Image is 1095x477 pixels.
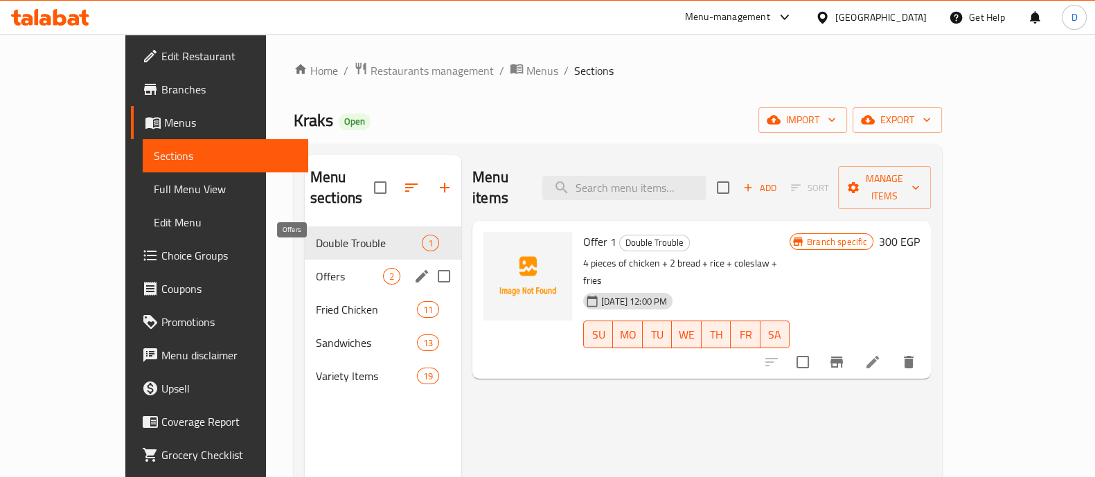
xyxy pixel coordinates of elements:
span: Fried Chicken [316,301,417,318]
span: Sections [574,62,614,79]
button: delete [892,345,925,379]
li: / [564,62,569,79]
span: Manage items [849,170,920,205]
span: Select section [709,173,738,202]
span: Variety Items [316,368,417,384]
a: Branches [131,73,308,106]
h2: Menu sections [310,167,374,208]
span: Branches [161,81,297,98]
p: 4 pieces of chicken + 2 bread + rice + coleslaw + fries [583,255,790,289]
span: Choice Groups [161,247,297,264]
span: Restaurants management [371,62,494,79]
span: Sandwiches [316,334,417,351]
span: Menus [526,62,558,79]
span: Menu disclaimer [161,347,297,363]
button: WE [672,321,701,348]
a: Menus [131,106,308,139]
button: TU [643,321,672,348]
div: items [417,334,439,351]
span: Select all sections [366,173,395,202]
span: Promotions [161,314,297,330]
span: Offer 1 [583,231,616,252]
span: TH [707,325,725,345]
div: [GEOGRAPHIC_DATA] [835,10,927,25]
a: Grocery Checklist [131,438,308,471]
span: SU [589,325,607,345]
a: Promotions [131,305,308,339]
li: / [499,62,504,79]
span: 1 [422,237,438,250]
span: import [769,111,836,129]
span: SA [766,325,784,345]
span: [DATE] 12:00 PM [596,295,673,308]
button: SU [583,321,613,348]
button: export [853,107,942,133]
span: Upsell [161,380,297,397]
a: Menu disclaimer [131,339,308,372]
a: Edit Menu [143,206,308,239]
a: Menus [510,62,558,80]
span: Menus [164,114,297,131]
span: MO [618,325,636,345]
a: Home [294,62,338,79]
div: Variety Items19 [305,359,461,393]
button: edit [411,266,432,287]
span: Edit Menu [154,214,297,231]
span: Edit Restaurant [161,48,297,64]
span: Add item [738,177,782,199]
span: Coverage Report [161,413,297,430]
span: 19 [418,370,438,383]
span: Double Trouble [316,235,422,251]
div: items [422,235,439,251]
span: Add [741,180,778,196]
div: Fried Chicken11 [305,293,461,326]
div: Double Trouble [619,235,690,251]
button: Add section [428,171,461,204]
div: items [383,268,400,285]
span: export [864,111,931,129]
button: Add [738,177,782,199]
span: Full Menu View [154,181,297,197]
button: Manage items [838,166,931,209]
div: items [417,368,439,384]
span: Kraks [294,105,333,136]
div: Double Trouble1 [305,226,461,260]
li: / [344,62,348,79]
div: items [417,301,439,318]
a: Upsell [131,372,308,405]
span: Coupons [161,280,297,297]
span: Offers [316,268,383,285]
h6: 300 EGP [879,232,920,251]
a: Edit Restaurant [131,39,308,73]
div: Open [339,114,371,130]
nav: breadcrumb [294,62,942,80]
nav: Menu sections [305,221,461,398]
div: Menu-management [685,9,770,26]
a: Restaurants management [354,62,494,80]
span: Branch specific [801,235,873,249]
div: Sandwiches13 [305,326,461,359]
button: FR [731,321,760,348]
span: Select to update [788,348,817,377]
span: TU [648,325,666,345]
a: Full Menu View [143,172,308,206]
span: Sort sections [395,171,428,204]
span: 11 [418,303,438,316]
span: D [1071,10,1077,25]
span: WE [677,325,695,345]
span: FR [736,325,754,345]
div: Offers2edit [305,260,461,293]
a: Edit menu item [864,354,881,370]
span: Select section first [782,177,838,199]
span: Double Trouble [620,235,689,251]
span: Grocery Checklist [161,447,297,463]
button: Branch-specific-item [820,345,853,379]
img: Offer 1 [483,232,572,321]
span: Sections [154,147,297,164]
button: SA [760,321,790,348]
a: Coupons [131,272,308,305]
